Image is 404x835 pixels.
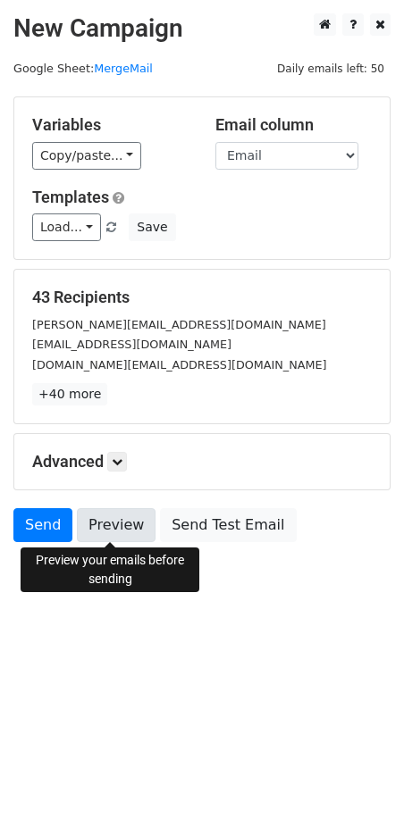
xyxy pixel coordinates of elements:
a: Preview [77,508,156,542]
a: Send [13,508,72,542]
span: Daily emails left: 50 [271,59,391,79]
div: Widget de chat [315,749,404,835]
small: [PERSON_NAME][EMAIL_ADDRESS][DOMAIN_NAME] [32,318,326,331]
h5: 43 Recipients [32,288,372,307]
small: [DOMAIN_NAME][EMAIL_ADDRESS][DOMAIN_NAME] [32,358,326,372]
a: Templates [32,188,109,206]
h2: New Campaign [13,13,391,44]
a: +40 more [32,383,107,405]
a: MergeMail [94,62,153,75]
a: Send Test Email [160,508,296,542]
a: Load... [32,213,101,241]
a: Daily emails left: 50 [271,62,391,75]
h5: Advanced [32,452,372,472]
div: Preview your emails before sending [21,547,199,592]
h5: Variables [32,115,189,135]
small: [EMAIL_ADDRESS][DOMAIN_NAME] [32,338,231,351]
a: Copy/paste... [32,142,141,170]
button: Save [129,213,175,241]
small: Google Sheet: [13,62,153,75]
h5: Email column [215,115,372,135]
iframe: Chat Widget [315,749,404,835]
